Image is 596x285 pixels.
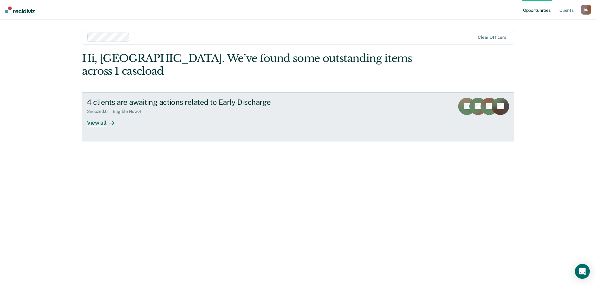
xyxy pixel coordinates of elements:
div: Hi, [GEOGRAPHIC_DATA]. We’ve found some outstanding items across 1 caseload [82,52,428,78]
div: Open Intercom Messenger [575,264,590,279]
div: View all [87,114,122,126]
button: RD [581,5,591,15]
div: Eligible Now : 4 [113,109,147,114]
div: R D [581,5,591,15]
div: Snoozed : 6 [87,109,113,114]
img: Recidiviz [5,7,35,13]
div: 4 clients are awaiting actions related to Early Discharge [87,98,305,107]
div: Clear officers [478,35,506,40]
a: 4 clients are awaiting actions related to Early DischargeSnoozed:6Eligible Now:4View all [82,92,514,141]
